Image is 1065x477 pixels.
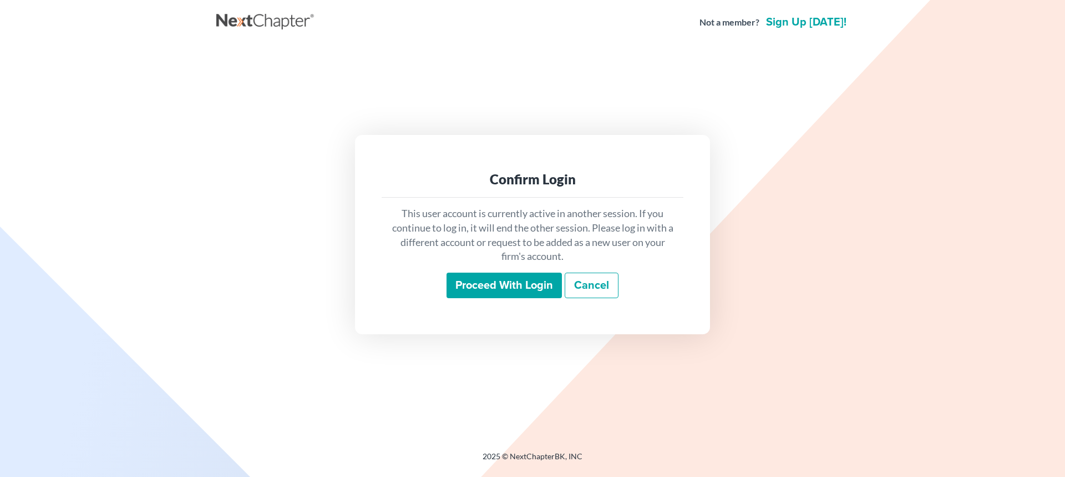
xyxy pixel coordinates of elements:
input: Proceed with login [447,273,562,298]
div: 2025 © NextChapterBK, INC [216,451,849,471]
a: Sign up [DATE]! [764,17,849,28]
p: This user account is currently active in another session. If you continue to log in, it will end ... [390,207,674,264]
div: Confirm Login [390,170,674,188]
a: Cancel [565,273,618,298]
strong: Not a member? [699,16,759,29]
